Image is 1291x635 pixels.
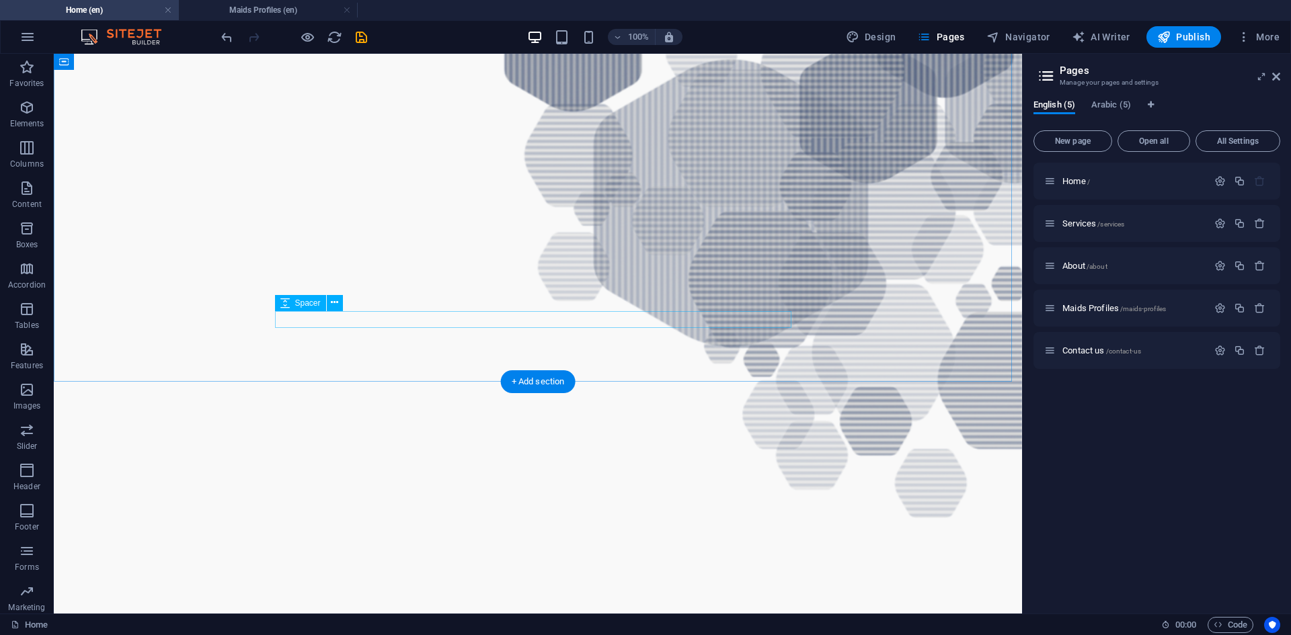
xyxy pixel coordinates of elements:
[1185,620,1187,630] span: :
[10,118,44,129] p: Elements
[8,602,45,613] p: Marketing
[986,30,1050,44] span: Navigator
[1058,219,1208,228] div: Services/services
[1161,617,1197,633] h6: Session time
[1033,97,1075,116] span: English (5)
[1124,137,1184,145] span: Open all
[1214,617,1247,633] span: Code
[846,30,896,44] span: Design
[912,26,970,48] button: Pages
[8,280,46,290] p: Accordion
[11,360,43,371] p: Features
[1234,175,1245,187] div: Duplicate
[917,30,964,44] span: Pages
[840,26,902,48] button: Design
[1118,130,1190,152] button: Open all
[77,29,178,45] img: Editor Logo
[1072,30,1130,44] span: AI Writer
[354,30,369,45] i: Save (Ctrl+S)
[1062,345,1141,355] span: Click to open page
[1234,218,1245,229] div: Duplicate
[353,29,369,45] button: save
[840,26,902,48] div: Design (Ctrl+Alt+Y)
[11,617,48,633] a: Click to cancel selection. Double-click to open Pages
[1091,97,1131,116] span: Arabic (5)
[1214,302,1226,314] div: Settings
[1208,617,1253,633] button: Code
[1040,137,1106,145] span: New page
[1058,261,1208,270] div: About/about
[1062,303,1166,313] span: Maids Profiles
[501,370,576,393] div: + Add section
[1087,263,1107,270] span: /about
[1157,30,1210,44] span: Publish
[219,29,235,45] button: undo
[1237,30,1280,44] span: More
[295,299,321,307] span: Spacer
[1214,218,1226,229] div: Settings
[1146,26,1221,48] button: Publish
[179,3,358,17] h4: Maids Profiles (en)
[15,562,39,573] p: Forms
[1097,220,1124,228] span: /services
[1066,26,1136,48] button: AI Writer
[981,26,1056,48] button: Navigator
[219,30,235,45] i: Undo: Delete elements (Ctrl+Z)
[9,78,44,89] p: Favorites
[326,29,342,45] button: reload
[663,31,675,43] i: On resize automatically adjust zoom level to fit chosen device.
[1033,99,1280,125] div: Language Tabs
[1196,130,1280,152] button: All Settings
[628,29,650,45] h6: 100%
[1033,130,1112,152] button: New page
[1214,345,1226,356] div: Settings
[1120,305,1166,312] span: /maids-profiles
[1106,347,1142,355] span: /contact-us
[1087,178,1090,185] span: /
[1234,302,1245,314] div: Duplicate
[1214,260,1226,271] div: Settings
[1202,137,1274,145] span: All Settings
[17,441,38,452] p: Slider
[1264,617,1280,633] button: Usercentrics
[13,481,40,492] p: Header
[1214,175,1226,187] div: Settings
[1060,65,1280,77] h2: Pages
[1254,345,1265,356] div: Remove
[1058,304,1208,312] div: Maids Profiles/maids-profiles
[1058,177,1208,185] div: Home/
[1254,175,1265,187] div: The startpage cannot be deleted
[1234,260,1245,271] div: Duplicate
[1232,26,1285,48] button: More
[608,29,656,45] button: 100%
[1234,345,1245,356] div: Duplicate
[1254,302,1265,314] div: Remove
[1254,260,1265,271] div: Remove
[1058,346,1208,355] div: Contact us/contact-us
[12,199,42,210] p: Content
[1062,218,1124,228] span: Services
[10,159,44,169] p: Columns
[1062,261,1107,271] span: About
[1062,176,1090,186] span: Click to open page
[1175,617,1196,633] span: 00 00
[15,320,39,331] p: Tables
[15,521,39,532] p: Footer
[16,239,38,250] p: Boxes
[1254,218,1265,229] div: Remove
[1060,77,1253,89] h3: Manage your pages and settings
[13,400,41,411] p: Images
